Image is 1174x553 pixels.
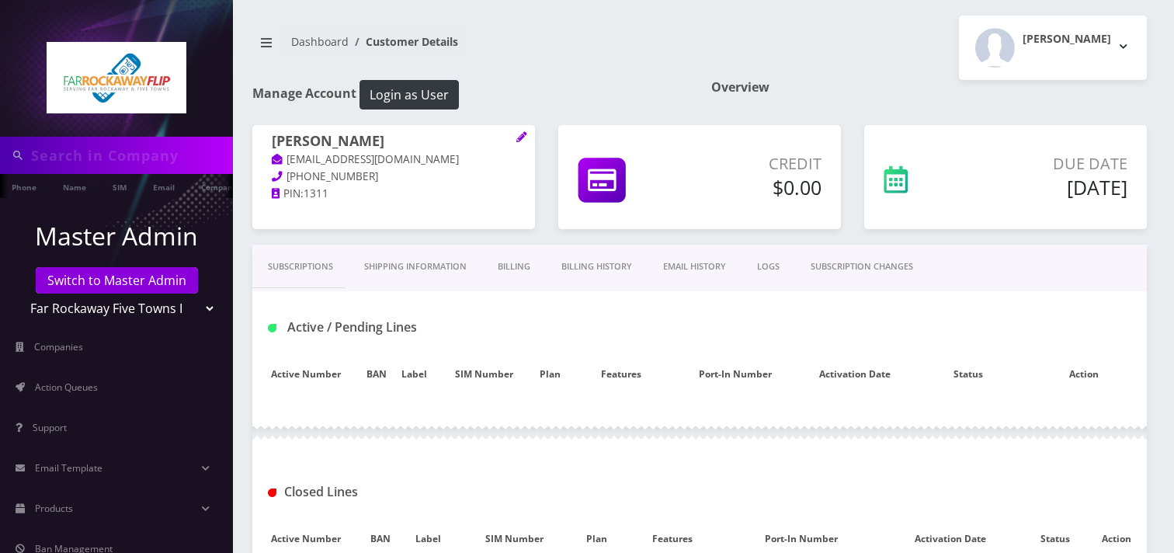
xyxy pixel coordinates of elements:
[272,186,304,202] a: PIN:
[349,33,458,50] li: Customer Details
[304,186,328,200] span: 1311
[36,267,198,294] a: Switch to Master Admin
[252,80,688,110] h1: Manage Account
[482,245,546,289] a: Billing
[31,141,229,170] input: Search in Company
[35,461,102,475] span: Email Template
[272,133,516,151] h1: [PERSON_NAME]
[648,245,742,289] a: EMAIL HISTORY
[193,174,245,198] a: Company
[436,352,533,397] th: SIM Number
[689,152,821,176] p: Credit
[252,352,359,397] th: Active Number
[546,245,648,289] a: Billing History
[34,340,83,353] span: Companies
[1023,33,1111,46] h2: [PERSON_NAME]
[105,174,134,198] a: SIM
[973,152,1127,176] p: Due Date
[533,352,568,397] th: Plan
[268,489,276,497] img: Closed Lines
[567,352,674,397] th: Features
[252,26,688,70] nav: breadcrumb
[795,245,929,289] a: SUBSCRIPTION CHANGES
[711,80,1147,95] h1: Overview
[287,169,378,183] span: [PHONE_NUMBER]
[796,352,915,397] th: Activation Date
[291,34,349,49] a: Dashboard
[35,502,73,515] span: Products
[1022,352,1147,397] th: Action
[959,16,1147,80] button: [PERSON_NAME]
[272,152,459,168] a: [EMAIL_ADDRESS][DOMAIN_NAME]
[35,381,98,394] span: Action Queues
[55,174,94,198] a: Name
[359,352,393,397] th: BAN
[252,245,349,289] a: Subscriptions
[349,245,482,289] a: Shipping Information
[915,352,1022,397] th: Status
[356,85,459,102] a: Login as User
[973,176,1127,199] h5: [DATE]
[742,245,795,289] a: LOGS
[393,352,436,397] th: Label
[359,80,459,110] button: Login as User
[33,421,67,434] span: Support
[268,324,276,332] img: Active / Pending Lines
[268,320,540,335] h1: Active / Pending Lines
[4,174,44,198] a: Phone
[689,176,821,199] h5: $0.00
[268,485,540,499] h1: Closed Lines
[145,174,182,198] a: Email
[675,352,796,397] th: Port-In Number
[47,42,186,113] img: Far Rockaway Five Towns Flip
